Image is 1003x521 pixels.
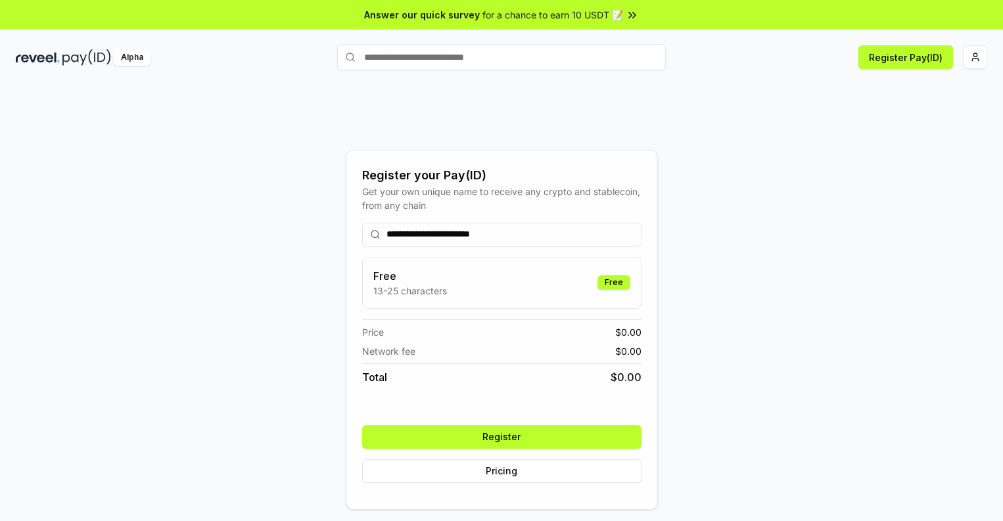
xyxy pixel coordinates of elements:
[362,166,641,185] div: Register your Pay(ID)
[615,325,641,339] span: $ 0.00
[362,325,384,339] span: Price
[362,344,415,358] span: Network fee
[482,8,623,22] span: for a chance to earn 10 USDT 📝
[611,369,641,385] span: $ 0.00
[362,425,641,449] button: Register
[373,268,447,284] h3: Free
[16,49,60,66] img: reveel_dark
[858,45,953,69] button: Register Pay(ID)
[597,275,630,290] div: Free
[362,369,387,385] span: Total
[362,459,641,483] button: Pricing
[364,8,480,22] span: Answer our quick survey
[362,185,641,212] div: Get your own unique name to receive any crypto and stablecoin, from any chain
[114,49,151,66] div: Alpha
[615,344,641,358] span: $ 0.00
[62,49,111,66] img: pay_id
[373,284,447,298] p: 13-25 characters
